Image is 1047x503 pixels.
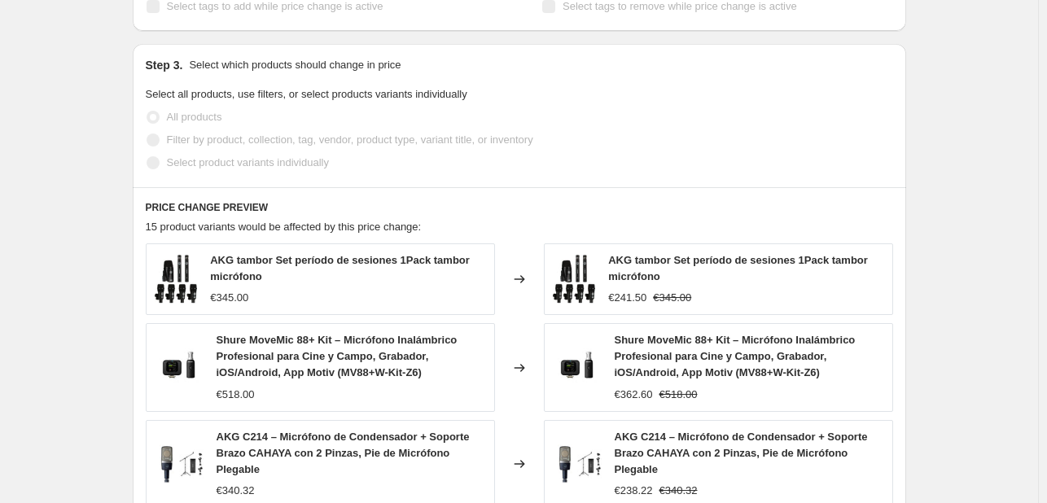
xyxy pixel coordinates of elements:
span: Shure MoveMic 88+ Kit – Micrófono Inalámbrico Profesional para Cine y Campo, Grabador, iOS/Androi... [615,334,856,378]
p: Select which products should change in price [189,57,401,73]
span: AKG tambor Set período de sesiones 1Pack tambor micrófono [210,254,470,282]
div: €340.32 [217,483,255,499]
span: AKG C214 – Micrófono de Condensador + Soporte Brazo CAHAYA con 2 Pinzas, Pie de Micrófono Plegable [217,431,470,475]
span: Filter by product, collection, tag, vendor, product type, variant title, or inventory [167,133,533,146]
img: 61-XByvYQ6L_80x.jpg [155,343,204,392]
span: AKG C214 – Micrófono de Condensador + Soporte Brazo CAHAYA con 2 Pinzas, Pie de Micrófono Plegable [615,431,868,475]
span: Select product variants individually [167,156,329,168]
strike: €340.32 [659,483,698,499]
div: €362.60 [615,387,653,403]
div: €241.50 [608,290,646,306]
img: 71FI7MwcQDL_80x.jpg [553,255,596,304]
div: €345.00 [210,290,248,306]
div: €238.22 [615,483,653,499]
span: AKG tambor Set período de sesiones 1Pack tambor micrófono [608,254,868,282]
strike: €518.00 [659,387,698,403]
h2: Step 3. [146,57,183,73]
div: €518.00 [217,387,255,403]
h6: PRICE CHANGE PREVIEW [146,201,893,214]
strike: €345.00 [653,290,691,306]
span: Select all products, use filters, or select products variants individually [146,88,467,100]
img: 51rie38UtwL_80x.jpg [155,440,204,488]
img: 61-XByvYQ6L_80x.jpg [553,343,602,392]
span: 15 product variants would be affected by this price change: [146,221,422,233]
img: 51rie38UtwL_80x.jpg [553,440,602,488]
span: Shure MoveMic 88+ Kit – Micrófono Inalámbrico Profesional para Cine y Campo, Grabador, iOS/Androi... [217,334,458,378]
span: All products [167,111,222,123]
img: 71FI7MwcQDL_80x.jpg [155,255,198,304]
